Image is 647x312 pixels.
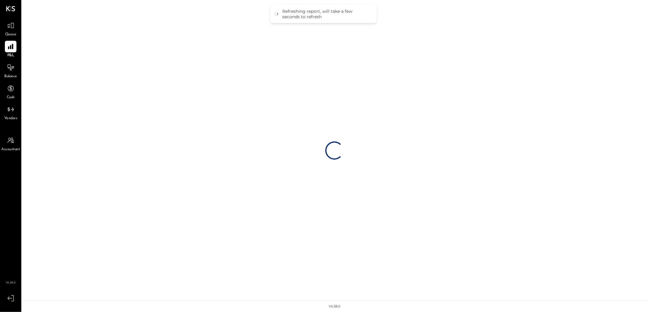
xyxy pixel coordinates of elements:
[0,62,21,79] a: Balance
[7,53,14,58] span: P&L
[5,32,16,37] span: Queue
[0,20,21,37] a: Queue
[7,95,15,100] span: Cash
[2,147,20,152] span: Accountant
[4,74,17,79] span: Balance
[4,116,17,121] span: Vendors
[329,304,340,309] div: v 4.38.0
[0,135,21,152] a: Accountant
[0,41,21,58] a: P&L
[0,83,21,100] a: Cash
[282,9,371,19] div: Refreshing report, will take a few seconds to refresh
[0,104,21,121] a: Vendors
